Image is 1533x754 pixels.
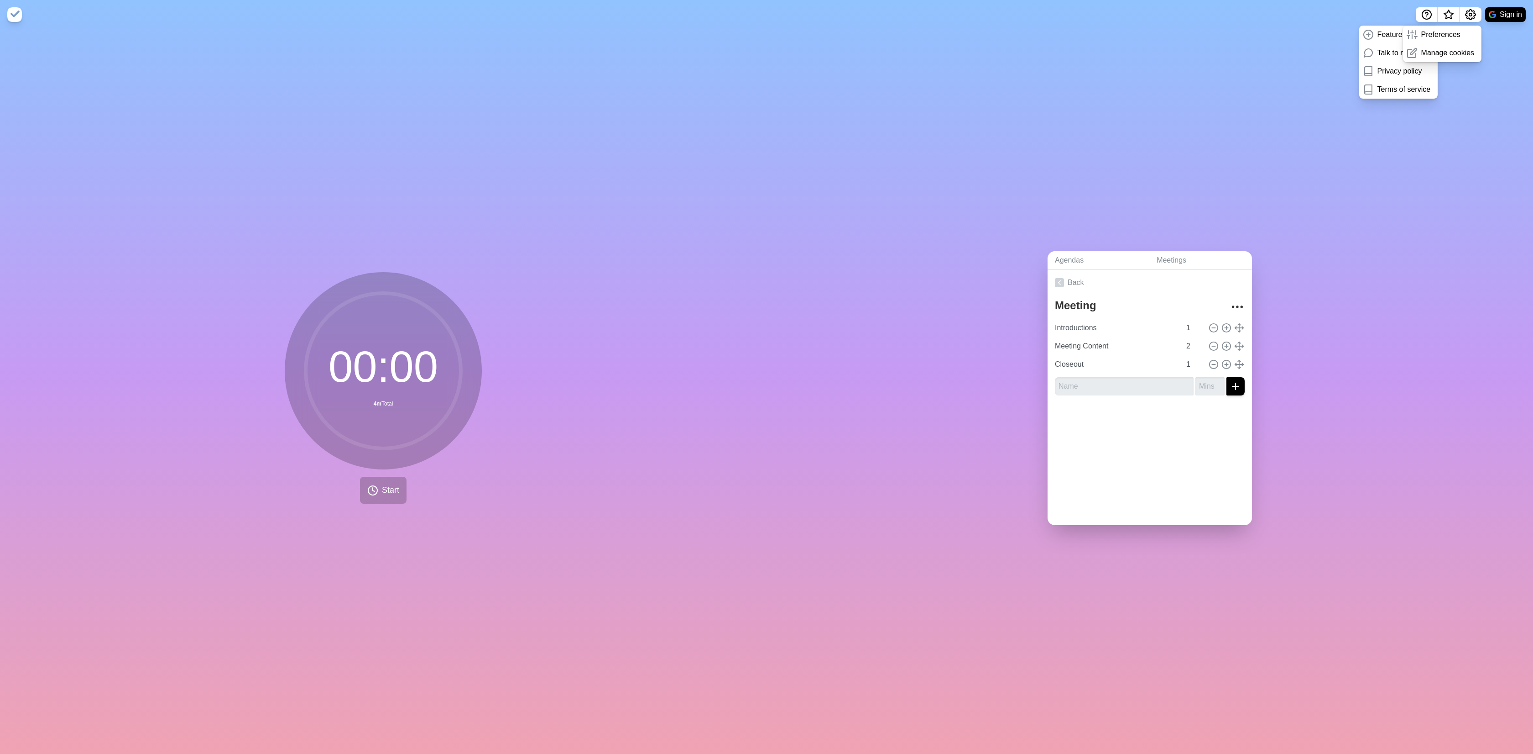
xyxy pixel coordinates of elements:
[1048,270,1252,295] a: Back
[1460,7,1481,22] button: Settings
[1377,29,1429,40] p: Feature request
[1377,47,1411,58] p: Talk to me
[1359,80,1438,99] a: Terms of service
[1489,11,1496,18] img: google logo
[1055,377,1194,395] input: Name
[1051,337,1181,355] input: Name
[1183,355,1204,374] input: Mins
[360,477,407,504] button: Start
[1485,7,1526,22] button: Sign in
[1149,251,1252,270] a: Meetings
[382,484,399,496] span: Start
[1416,7,1438,22] button: Help
[1359,26,1438,44] a: Feature request
[1421,47,1475,58] p: Manage cookies
[1195,377,1225,395] input: Mins
[1048,251,1149,270] a: Agendas
[1051,319,1181,337] input: Name
[7,7,22,22] img: timeblocks logo
[1377,66,1422,77] p: Privacy policy
[1183,319,1204,337] input: Mins
[1377,84,1430,95] p: Terms of service
[1183,337,1204,355] input: Mins
[1359,62,1438,80] a: Privacy policy
[1421,29,1460,40] p: Preferences
[1438,7,1460,22] button: What’s new
[1228,298,1246,316] button: More
[1051,355,1181,374] input: Name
